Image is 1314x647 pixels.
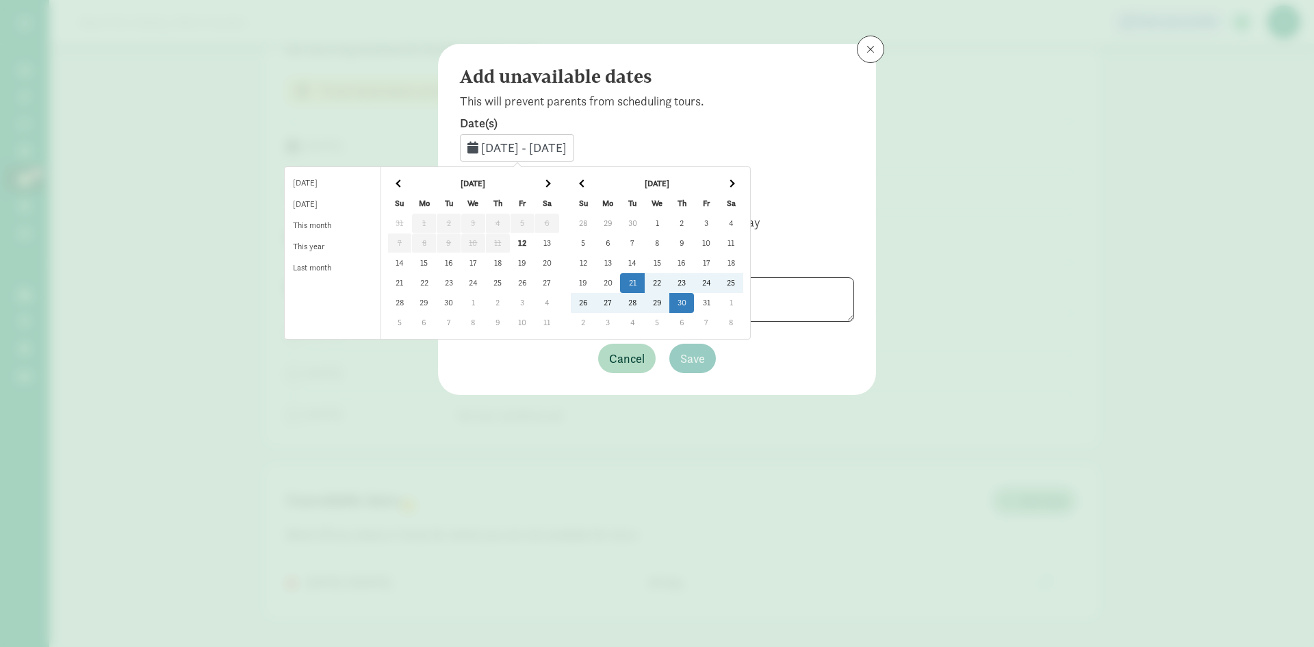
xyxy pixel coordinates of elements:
td: 28 [571,214,595,233]
th: We [461,194,486,214]
td: 30 [437,293,461,313]
td: 7 [620,233,645,253]
th: Su [571,194,595,214]
td: 5 [571,233,595,253]
h4: Add unavailable dates [460,66,843,88]
td: 29 [595,214,620,233]
button: Cancel [598,344,656,373]
td: 16 [669,253,694,273]
span: Save [680,349,705,368]
td: 24 [461,273,486,293]
th: Mo [412,194,437,214]
td: 15 [645,253,669,273]
td: 9 [669,233,694,253]
iframe: Chat Widget [1246,581,1314,647]
td: 28 [620,293,645,313]
td: 8 [645,233,669,253]
td: 3 [595,313,620,333]
td: 30 [620,214,645,233]
th: [DATE] [595,174,719,194]
td: 3 [694,214,719,233]
td: 4 [719,214,743,233]
td: 4 [534,293,559,313]
label: Date(s) [460,115,854,131]
td: 31 [694,293,719,313]
td: 23 [437,273,461,293]
td: 28 [387,293,412,313]
td: 1 [719,293,743,313]
th: [DATE] [412,174,534,194]
td: 17 [694,253,719,273]
td: 14 [387,253,412,273]
td: 10 [694,233,719,253]
td: 7 [437,313,461,333]
td: 18 [719,253,743,273]
th: Tu [620,194,645,214]
td: 2 [669,214,694,233]
td: 1 [461,293,486,313]
td: 27 [534,273,559,293]
td: 8 [461,313,486,333]
td: 25 [719,273,743,293]
td: 23 [669,273,694,293]
td: 30 [669,293,694,313]
td: 16 [437,253,461,273]
td: 5 [645,313,669,333]
td: 26 [571,293,595,313]
th: Tu [437,194,461,214]
td: 4 [620,313,645,333]
td: 13 [595,253,620,273]
td: 6 [412,313,437,333]
td: 12 [510,233,534,253]
th: Fr [510,194,534,214]
td: 6 [595,233,620,253]
td: 3 [510,293,534,313]
td: 10 [510,313,534,333]
td: 2 [485,293,510,313]
li: This month [285,215,381,236]
td: 29 [645,293,669,313]
td: 12 [571,253,595,273]
th: Sa [719,194,743,214]
td: 1 [645,214,669,233]
td: 22 [412,273,437,293]
td: 17 [461,253,486,273]
th: Fr [694,194,719,214]
td: 20 [595,273,620,293]
th: Sa [534,194,559,214]
th: Mo [595,194,620,214]
td: 6 [669,313,694,333]
th: We [645,194,669,214]
th: Th [485,194,510,214]
td: 5 [387,313,412,333]
td: 18 [485,253,510,273]
td: 22 [645,273,669,293]
li: This year [285,236,381,257]
td: 27 [595,293,620,313]
td: 13 [534,233,559,253]
td: 14 [620,253,645,273]
li: Last month [285,257,381,279]
td: 19 [571,273,595,293]
td: 19 [510,253,534,273]
td: 26 [510,273,534,293]
th: Th [669,194,694,214]
th: Su [387,194,412,214]
td: 8 [719,313,743,333]
li: [DATE] [285,173,381,194]
td: 11 [719,233,743,253]
td: 7 [694,313,719,333]
span: Cancel [609,349,645,368]
td: 21 [620,273,645,293]
td: 29 [412,293,437,313]
td: 15 [412,253,437,273]
button: Save [669,344,716,373]
p: This will prevent parents from scheduling tours. [460,93,854,110]
td: 9 [485,313,510,333]
td: 20 [534,253,559,273]
span: [DATE] - [DATE] [481,140,567,155]
td: 11 [534,313,559,333]
td: 21 [387,273,412,293]
td: 2 [571,313,595,333]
